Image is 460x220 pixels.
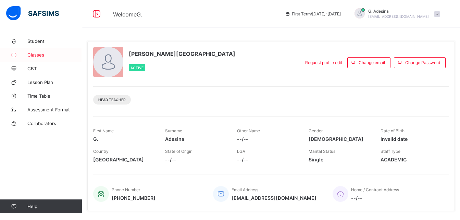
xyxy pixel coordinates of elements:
[351,195,399,201] span: --/--
[27,66,82,71] span: CBT
[381,136,442,142] span: Invalid date
[27,121,82,126] span: Collaborators
[309,128,323,133] span: Gender
[232,187,258,192] span: Email Address
[309,149,335,154] span: Marital Status
[93,149,109,154] span: Country
[368,14,429,19] span: [EMAIL_ADDRESS][DOMAIN_NAME]
[93,157,155,162] span: [GEOGRAPHIC_DATA]
[112,195,156,201] span: [PHONE_NUMBER]
[232,195,316,201] span: [EMAIL_ADDRESS][DOMAIN_NAME]
[27,204,82,209] span: Help
[305,60,342,65] span: Request profile edit
[27,38,82,44] span: Student
[129,50,235,57] span: [PERSON_NAME][GEOGRAPHIC_DATA]
[130,66,144,70] span: Active
[405,60,440,65] span: Change Password
[113,11,142,18] span: Welcome G.
[27,107,82,112] span: Assessment Format
[381,157,442,162] span: ACADEMIC
[165,128,182,133] span: Surname
[381,149,400,154] span: Staff Type
[6,6,59,21] img: safsims
[27,80,82,85] span: Lesson Plan
[165,136,227,142] span: Adesina
[93,128,114,133] span: First Name
[165,157,227,162] span: --/--
[351,187,399,192] span: Home / Contract Address
[237,136,299,142] span: --/--
[348,8,444,20] div: G.Adesina
[93,136,155,142] span: G.
[27,52,82,58] span: Classes
[309,157,370,162] span: Single
[27,93,82,99] span: Time Table
[165,149,192,154] span: State of Origin
[359,60,385,65] span: Change email
[381,128,405,133] span: Date of Birth
[285,11,341,16] span: session/term information
[368,9,429,14] span: G. Adesina
[237,157,299,162] span: --/--
[98,98,126,102] span: Head Teacher
[112,187,140,192] span: Phone Number
[237,128,260,133] span: Other Name
[309,136,370,142] span: [DEMOGRAPHIC_DATA]
[237,149,245,154] span: LGA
